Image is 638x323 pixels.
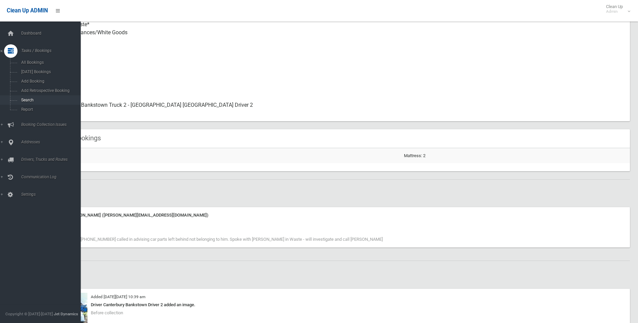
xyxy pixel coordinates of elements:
[19,107,80,112] span: Report
[47,237,383,242] span: [PERSON_NAME] [PHONE_NUMBER] called in advising car parts left behind not belonging to him. Spoke...
[19,60,80,65] span: All Bookings
[54,37,625,45] small: Items
[54,61,625,69] small: Oversized
[19,79,80,84] span: Add Booking
[54,73,625,97] div: Collected
[19,88,80,93] span: Add Retrospective Booking
[606,9,623,14] small: Admin
[30,188,630,196] h2: Notes
[19,98,80,102] span: Search
[47,219,626,227] div: [DATE] 11:02 am
[54,312,78,316] strong: Jet Dynamics
[19,192,86,197] span: Settings
[19,140,86,144] span: Addresses
[47,301,626,309] div: Driver Canterbury Bankstown Driver 2 added an image.
[47,211,626,219] div: Note from [PERSON_NAME] ([PERSON_NAME][EMAIL_ADDRESS][DOMAIN_NAME])
[19,122,86,127] span: Booking Collection Issues
[401,148,630,163] td: Mattress: 2
[54,85,625,93] small: Status
[603,4,630,14] span: Clean Up
[54,109,625,117] small: Assigned To
[30,269,630,278] h2: Images
[54,97,625,121] div: Canterbury Bankstown Truck 2 - [GEOGRAPHIC_DATA] [GEOGRAPHIC_DATA] Driver 2
[54,49,625,73] div: No
[91,310,123,315] span: Before collection
[91,294,145,299] small: Added [DATE][DATE] 10:39 am
[19,157,86,162] span: Drivers, Trucks and Routes
[19,70,80,74] span: [DATE] Bookings
[19,175,86,179] span: Communication Log
[5,312,53,316] span: Copyright © [DATE]-[DATE]
[19,48,86,53] span: Tasks / Bookings
[7,7,48,14] span: Clean Up ADMIN
[19,31,86,36] span: Dashboard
